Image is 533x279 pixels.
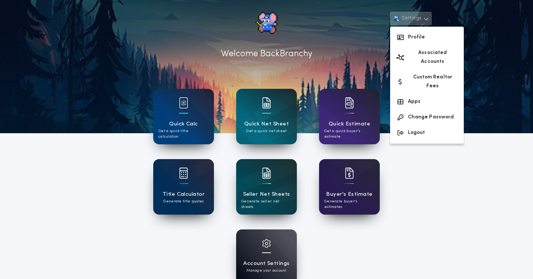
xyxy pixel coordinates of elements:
[162,190,205,199] h1: Title Calculator
[324,128,375,139] p: Get a quick buyer's estimate
[324,199,375,210] p: Generate buyer's estimates
[243,190,290,199] h1: Seller Net Sheets
[158,128,209,139] p: Get a quick title calculation
[246,128,286,134] p: Get a quick net sheet
[244,120,289,128] h1: Quick Net Sheet
[236,159,297,215] a: card iconSeller Net SheetsGenerate seller net sheets
[236,89,297,144] a: card iconQuick Net SheetGet a quick net sheet
[390,12,432,25] button: Settings
[390,45,464,70] button: Associated Accounts
[179,97,188,108] img: card icon
[345,168,354,179] img: card icon
[319,89,380,144] a: card iconQuick EstimateGet a quick buyer's estimate
[390,94,464,110] button: Apps
[390,27,464,144] div: Settings
[390,110,464,125] button: Change Password
[326,190,372,199] h1: Buyer's Estimate
[153,89,214,144] a: card iconQuick CalcGet a quick title calculation
[243,259,289,268] h1: Account Settings
[221,47,312,61] p: Welcome Back Branchy
[262,97,271,108] img: card icon
[169,120,198,128] h1: Quick Calc
[319,159,380,215] a: card iconBuyer's EstimateGenerate buyer's estimates
[390,30,464,45] button: Profile
[255,12,278,34] img: account-logo
[153,159,214,215] a: card iconTitle CalculatorGenerate title quotes
[345,97,354,108] img: card icon
[329,120,371,128] h1: Quick Estimate
[262,239,271,248] img: card icon
[247,268,286,273] p: Manage your account
[262,168,271,179] img: card icon
[241,199,292,210] p: Generate seller net sheets
[390,125,464,141] button: Logout
[393,15,400,22] img: user avatar
[390,70,464,94] button: Custom Realtor Fees
[179,168,188,179] img: card icon
[163,199,204,204] p: Generate title quotes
